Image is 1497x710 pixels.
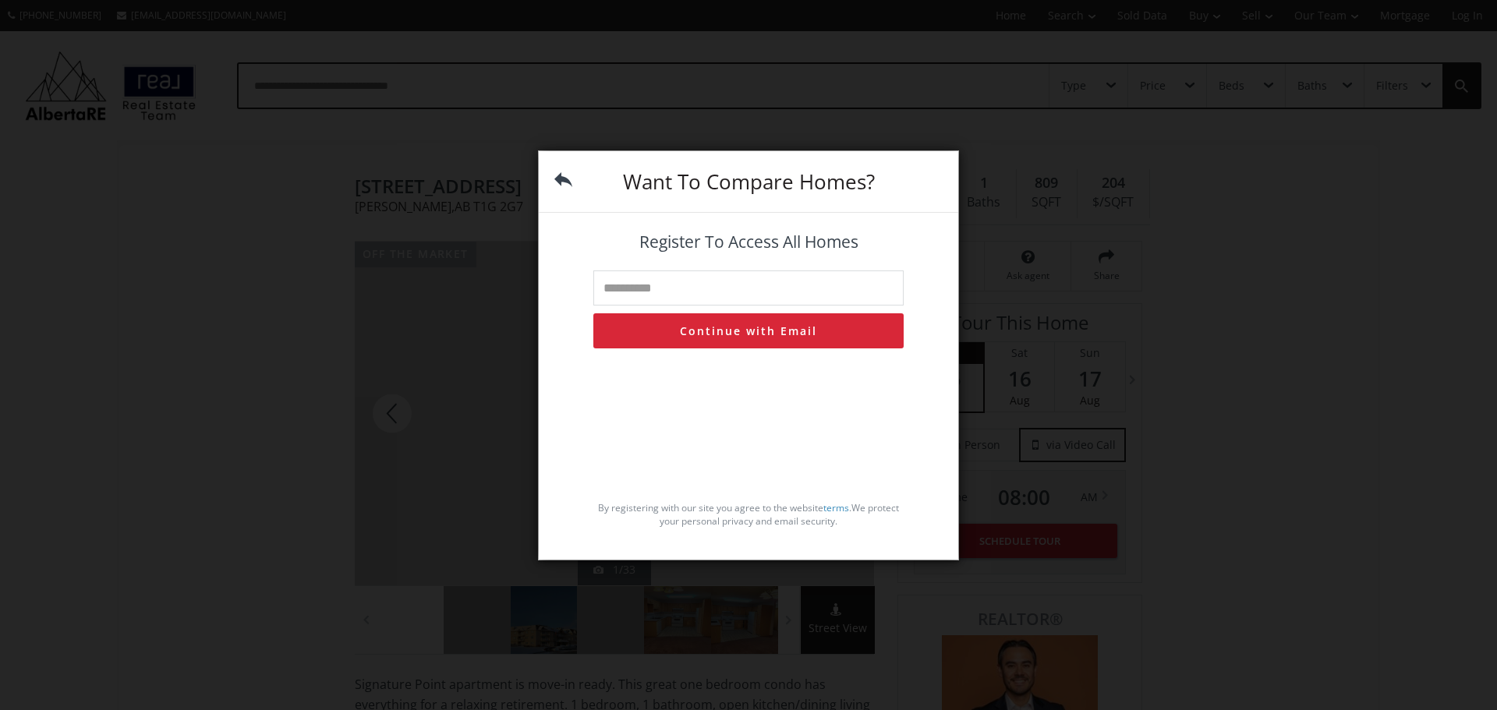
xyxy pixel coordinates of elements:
a: terms [823,501,849,514]
img: back [554,171,572,189]
h4: Register To Access All Homes [593,233,904,251]
button: Continue with Email [593,313,904,348]
p: By registering with our site you agree to the website . We protect your personal privacy and emai... [593,501,904,528]
h3: Want To Compare Homes? [593,171,904,192]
